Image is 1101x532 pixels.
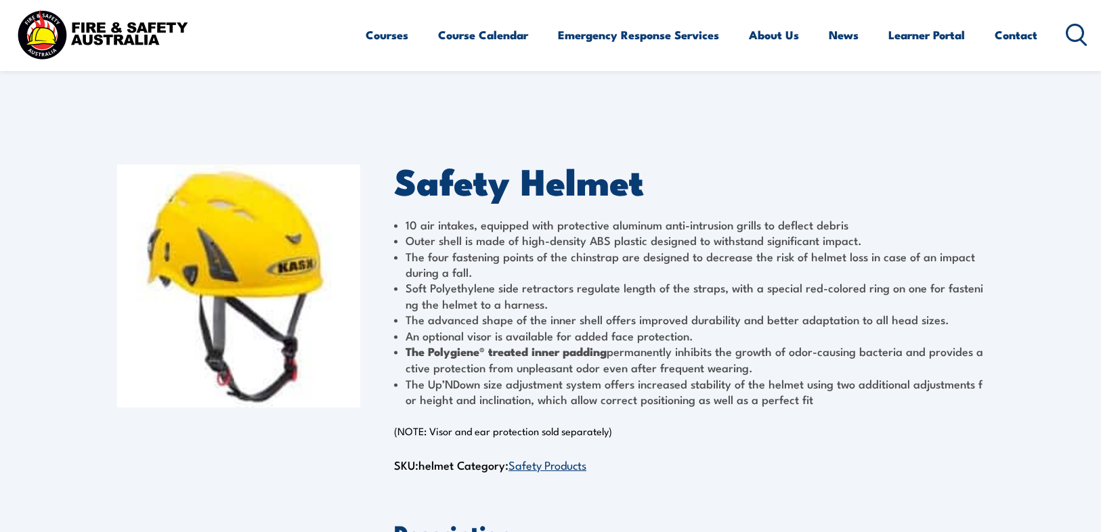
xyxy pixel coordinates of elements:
b: The Polygiene® treated inner padding [406,342,607,360]
a: About Us [749,17,799,53]
li: permanently inhibits the growth of odor-causing bacteria and provides active protection from unpl... [394,343,984,376]
a: Learner Portal [888,17,965,53]
a: Contact [995,17,1037,53]
h1: Safety Helmet [394,164,984,196]
li: The four fastening points of the chinstrap are designed to decrease the risk of helmet loss in ca... [394,248,984,280]
a: Course Calendar [438,17,528,53]
span: Category: [457,456,586,473]
img: Safety Helmet [117,164,360,407]
a: Safety Products [509,456,586,472]
a: Emergency Response Services [558,17,719,53]
a: News [829,17,859,53]
li: An optional visor is available for added face protection. [394,328,984,343]
span: helmet [418,456,454,473]
span: SKU: [394,456,454,473]
li: Soft Polyethylene side retractors regulate length of the straps, with a special red-colored ring ... [394,280,984,311]
li: 10 air intakes, equipped with protective aluminum anti-intrusion grills to deflect debris [394,217,984,232]
li: Outer shell is made of high-density ABS plastic designed to withstand significant impact. [394,232,984,248]
p: (NOTE: Visor and ear protection sold separately) [394,424,984,438]
li: The Up’NDown size adjustment system offers increased stability of the helmet using two additional... [394,376,984,407]
a: Courses [366,17,408,53]
li: The advanced shape of the inner shell offers improved durability and better adaptation to all hea... [394,311,984,327]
